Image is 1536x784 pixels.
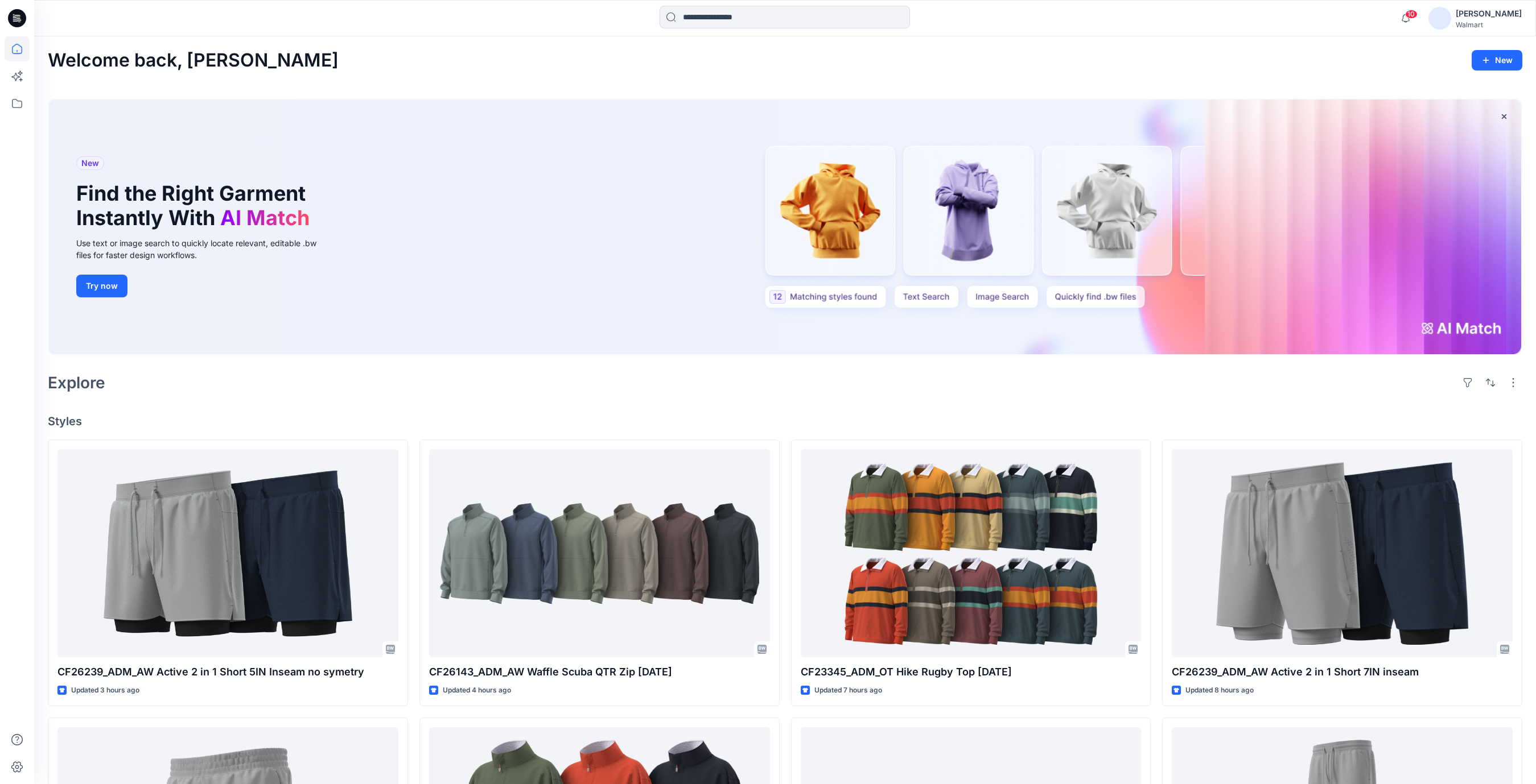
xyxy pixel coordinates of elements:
span: AI Match [220,205,310,230]
div: Use text or image search to quickly locate relevant, editable .bw files for faster design workflows. [76,237,332,261]
p: Updated 8 hours ago [1185,685,1254,696]
a: CF26143_ADM_AW Waffle Scuba QTR Zip 29SEP25 [429,449,770,657]
button: Try now [76,275,127,297]
span: New [81,156,99,170]
p: Updated 4 hours ago [443,685,511,696]
span: 10 [1405,10,1418,19]
p: CF23345_ADM_OT Hike Rugby Top [DATE] [801,664,1142,680]
p: Updated 7 hours ago [814,685,882,696]
img: avatar [1428,7,1451,30]
p: CF26239_ADM_AW Active 2 in 1 Short 5IN Inseam no symetry [57,664,398,680]
a: CF23345_ADM_OT Hike Rugby Top 29SEP25 [801,449,1142,657]
h2: Explore [48,374,105,392]
h2: Welcome back, [PERSON_NAME] [48,50,339,71]
div: [PERSON_NAME] [1456,7,1522,20]
p: CF26143_ADM_AW Waffle Scuba QTR Zip [DATE] [429,664,770,680]
div: Walmart [1456,20,1522,29]
button: New [1472,50,1522,70]
h4: Styles [48,414,1522,428]
p: Updated 3 hours ago [71,685,139,696]
p: CF26239_ADM_AW Active 2 in 1 Short 7IN inseam [1172,664,1513,680]
h1: Find the Right Garment Instantly With [76,181,315,230]
a: CF26239_ADM_AW Active 2 in 1 Short 7IN inseam [1172,449,1513,657]
a: CF26239_ADM_AW Active 2 in 1 Short 5IN Inseam no symetry [57,449,398,657]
